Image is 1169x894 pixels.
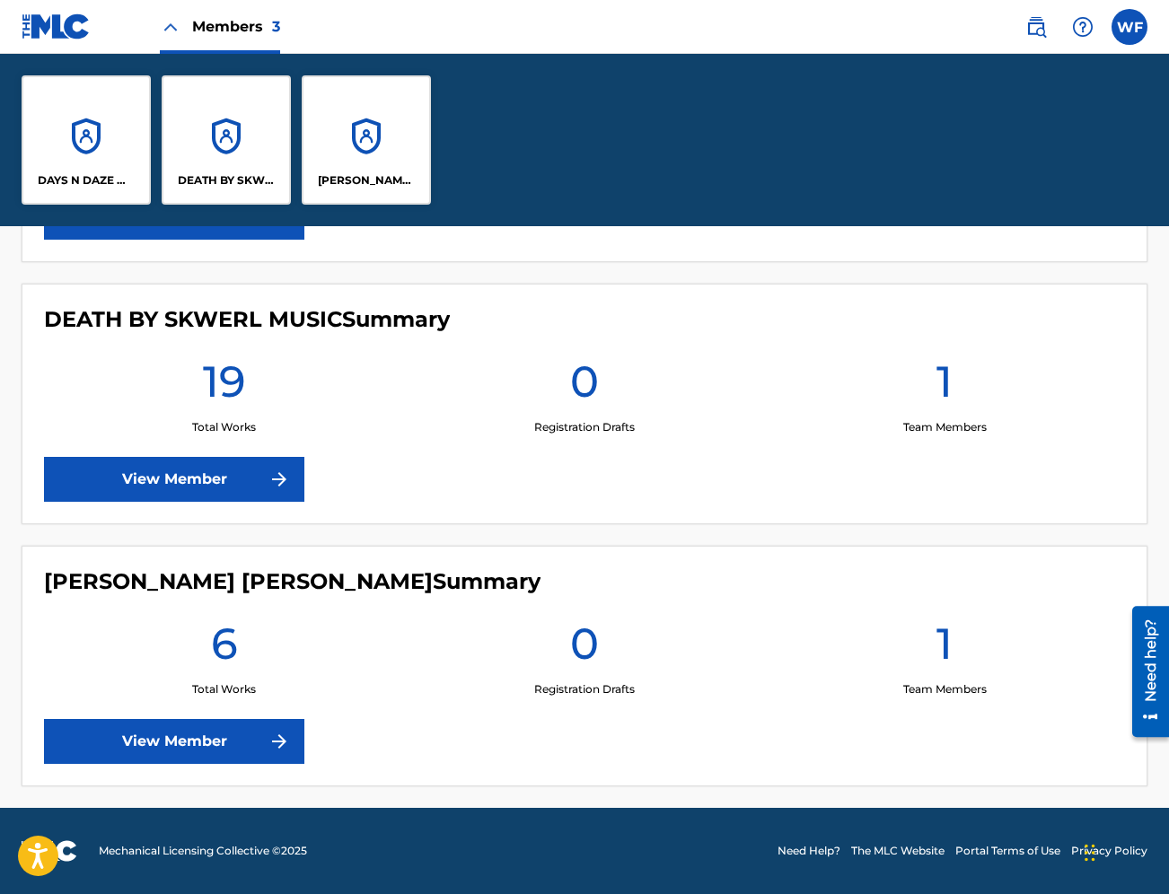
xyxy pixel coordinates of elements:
a: Accounts[PERSON_NAME] [PERSON_NAME] [302,75,431,205]
p: Registration Drafts [534,419,635,435]
img: Close [160,16,181,38]
img: logo [22,840,77,862]
h1: 0 [570,355,599,419]
img: MLC Logo [22,13,91,39]
p: Registration Drafts [534,681,635,697]
h1: 19 [203,355,246,419]
a: Need Help? [778,843,840,859]
iframe: Chat Widget [1079,808,1169,894]
p: Total Works [192,681,256,697]
a: AccountsDAYS N DAZE MUSIC [22,75,151,205]
span: 3 [272,18,280,35]
p: DAYS N DAZE MUSIC [38,172,136,188]
a: The MLC Website [851,843,945,859]
h1: 1 [936,355,953,419]
img: f7272a7cc735f4ea7f67.svg [268,731,290,752]
p: Team Members [903,681,987,697]
span: Mechanical Licensing Collective © 2025 [99,843,307,859]
img: f7272a7cc735f4ea7f67.svg [268,469,290,490]
p: DEATH BY SKWERL MUSIC [178,172,276,188]
img: help [1072,16,1094,38]
a: Portal Terms of Use [955,843,1060,859]
a: Public Search [1018,9,1054,45]
div: Drag [1085,826,1095,880]
iframe: Resource Center [1119,599,1169,743]
span: Members [192,16,280,37]
h1: 6 [211,617,238,681]
a: View Member [44,457,304,502]
a: Privacy Policy [1071,843,1147,859]
a: AccountsDEATH BY SKWERL MUSIC [162,75,291,205]
p: Total Works [192,419,256,435]
h4: DEATH BY SKWERL MUSIC [44,306,450,333]
h1: 0 [570,617,599,681]
p: WHITNEY RAE FLYNN [318,172,416,188]
div: User Menu [1112,9,1147,45]
a: View Member [44,719,304,764]
p: Team Members [903,419,987,435]
h1: 1 [936,617,953,681]
img: search [1025,16,1047,38]
h4: WHITNEY RAE FLYNN [44,568,541,595]
div: Help [1065,9,1101,45]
